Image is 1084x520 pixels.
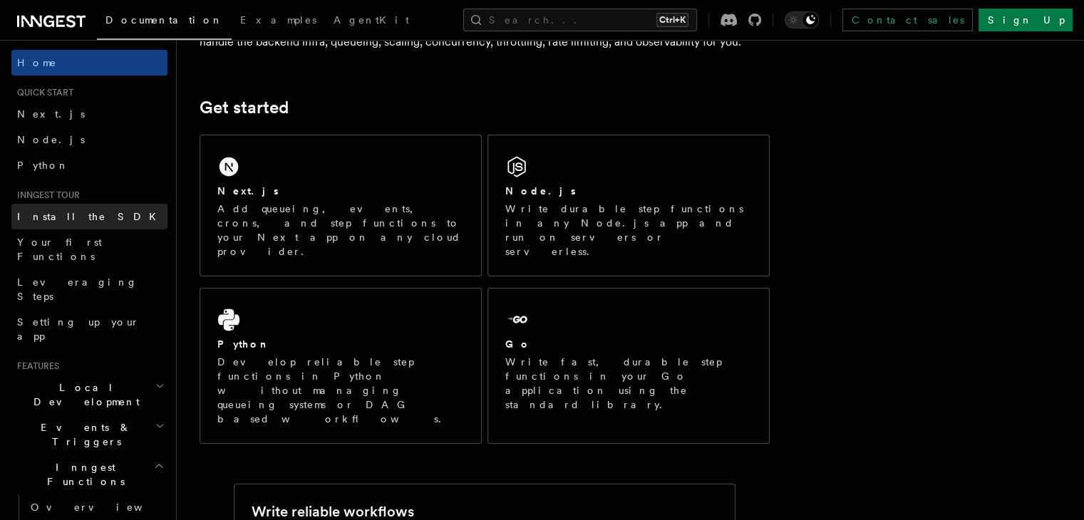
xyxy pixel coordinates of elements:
a: Install the SDK [11,204,167,229]
a: Sign Up [979,9,1073,31]
span: Quick start [11,87,73,98]
a: Leveraging Steps [11,269,167,309]
span: Inngest tour [11,189,80,201]
a: PythonDevelop reliable step functions in Python without managing queueing systems or DAG based wo... [200,288,482,444]
a: Node.js [11,127,167,152]
button: Inngest Functions [11,454,167,494]
p: Develop reliable step functions in Python without managing queueing systems or DAG based workflows. [217,355,464,426]
span: Events & Triggers [11,420,155,449]
h2: Node.js [505,184,576,198]
span: Local Development [11,380,155,409]
span: Leveraging Steps [17,276,138,302]
a: Documentation [97,4,232,40]
span: Overview [31,501,177,513]
a: Next.js [11,101,167,127]
a: Python [11,152,167,178]
a: Node.jsWrite durable step functions in any Node.js app and run on servers or serverless. [487,135,770,276]
a: Overview [25,494,167,520]
button: Toggle dark mode [785,11,819,28]
a: AgentKit [325,4,418,38]
span: Install the SDK [17,211,165,222]
p: Add queueing, events, crons, and step functions to your Next app on any cloud provider. [217,202,464,259]
span: Documentation [105,14,223,26]
span: Inngest Functions [11,460,154,489]
span: AgentKit [334,14,409,26]
h2: Python [217,337,270,351]
span: Python [17,160,69,171]
button: Local Development [11,375,167,415]
a: Setting up your app [11,309,167,349]
span: Your first Functions [17,236,102,262]
span: Next.js [17,108,85,120]
p: Write fast, durable step functions in your Go application using the standard library. [505,355,752,412]
h2: Next.js [217,184,279,198]
h2: Go [505,337,531,351]
button: Search...Ctrl+K [463,9,697,31]
span: Setting up your app [17,316,140,342]
a: Contact sales [842,9,973,31]
span: Home [17,56,57,70]
span: Node.js [17,134,85,145]
p: Write durable step functions in any Node.js app and run on servers or serverless. [505,202,752,259]
a: Examples [232,4,325,38]
span: Features [11,360,59,372]
a: GoWrite fast, durable step functions in your Go application using the standard library. [487,288,770,444]
a: Home [11,50,167,76]
button: Events & Triggers [11,415,167,454]
a: Next.jsAdd queueing, events, crons, and step functions to your Next app on any cloud provider. [200,135,482,276]
a: Get started [200,98,289,118]
span: Examples [240,14,316,26]
a: Your first Functions [11,229,167,269]
kbd: Ctrl+K [656,13,688,27]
